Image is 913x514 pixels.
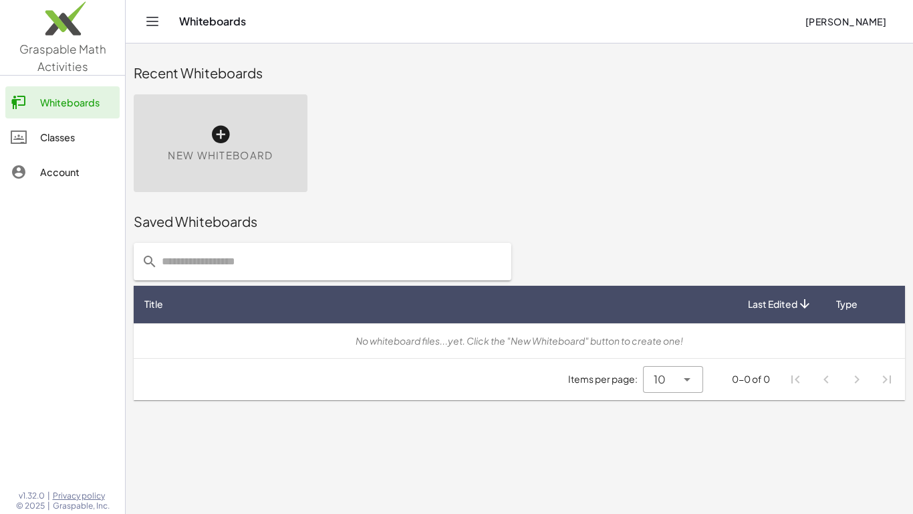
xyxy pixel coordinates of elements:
[168,148,273,163] span: New Whiteboard
[794,9,897,33] button: [PERSON_NAME]
[19,491,45,501] span: v1.32.0
[748,297,797,311] span: Last Edited
[134,212,905,231] div: Saved Whiteboards
[5,86,120,118] a: Whiteboards
[654,371,666,388] span: 10
[16,501,45,511] span: © 2025
[144,297,163,311] span: Title
[142,254,158,270] i: prepended action
[5,156,120,188] a: Account
[40,164,114,180] div: Account
[732,372,770,386] div: 0-0 of 0
[47,491,50,501] span: |
[40,129,114,145] div: Classes
[53,491,110,501] a: Privacy policy
[836,297,858,311] span: Type
[5,121,120,153] a: Classes
[19,41,106,74] span: Graspable Math Activities
[134,64,905,82] div: Recent Whiteboards
[40,94,114,110] div: Whiteboards
[47,501,50,511] span: |
[53,501,110,511] span: Graspable, Inc.
[142,11,163,32] button: Toggle navigation
[781,364,902,395] nav: Pagination Navigation
[805,15,886,27] span: [PERSON_NAME]
[144,334,894,348] div: No whiteboard files...yet. Click the "New Whiteboard" button to create one!
[568,372,643,386] span: Items per page:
